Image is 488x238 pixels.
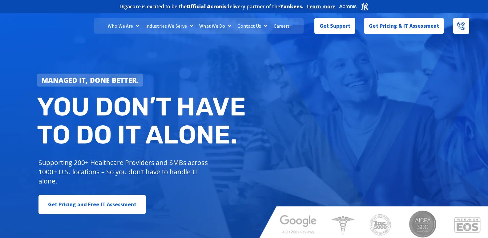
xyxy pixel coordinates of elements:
h2: Digacore is excited to be the delivery partner of the [119,4,304,9]
a: Managed IT, done better. [37,74,143,87]
a: Contact Us [234,18,270,34]
a: Get Support [314,18,355,34]
p: Supporting 200+ Healthcare Providers and SMBs across 1000+ U.S. locations – So you don’t have to ... [38,158,211,186]
nav: Menu [94,18,304,34]
a: What We Do [196,18,234,34]
h2: You don’t have to do IT alone. [37,93,249,149]
b: Official Acronis [187,3,227,10]
a: Learn more [307,3,336,10]
img: Acronis [339,2,369,11]
span: Get Pricing and Free IT Assessment [48,198,136,211]
span: Get Pricing & IT Assessment [369,20,439,32]
img: DigaCore Technology Consulting [18,16,63,35]
span: Get Support [320,20,350,32]
a: Industries We Serve [142,18,196,34]
a: Who We Are [105,18,142,34]
a: Get Pricing and Free IT Assessment [38,195,146,214]
a: Careers [271,18,293,34]
strong: Managed IT, done better. [42,75,139,85]
a: Get Pricing & IT Assessment [364,18,444,34]
b: Yankees. [280,3,304,10]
